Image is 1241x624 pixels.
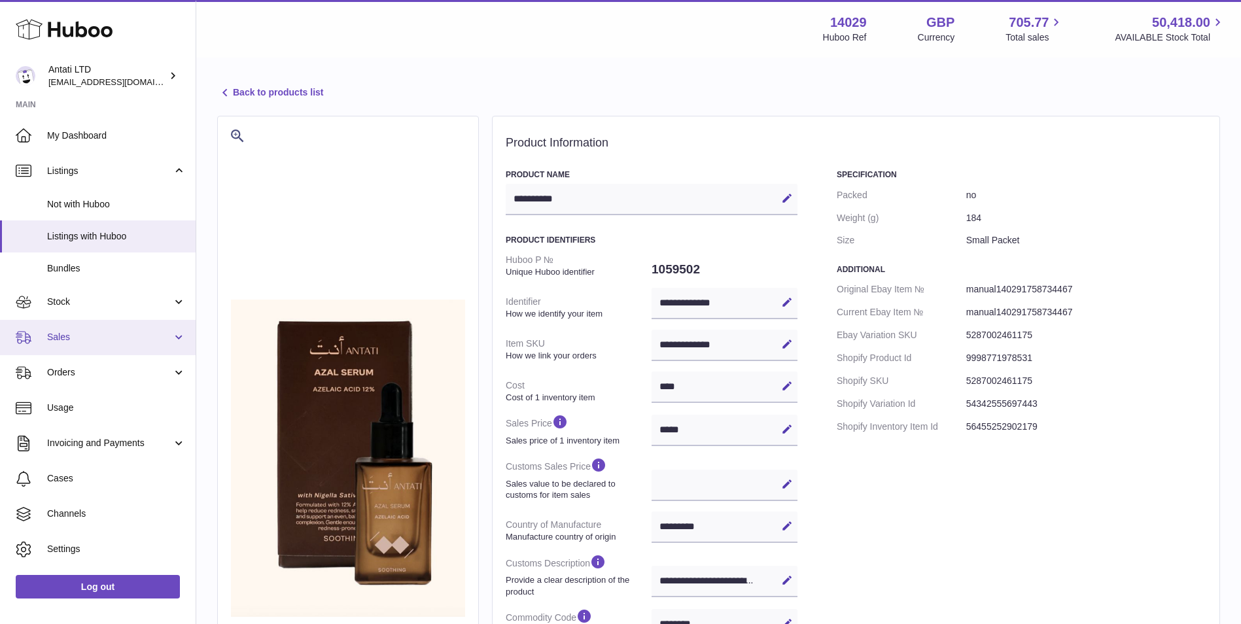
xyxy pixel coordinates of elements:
[837,370,966,392] dt: Shopify SKU
[47,402,186,414] span: Usage
[506,235,797,245] h3: Product Identifiers
[837,324,966,347] dt: Ebay Variation SKU
[966,184,1206,207] dd: no
[506,548,652,602] dt: Customs Description
[47,472,186,485] span: Cases
[652,256,797,283] dd: 1059502
[966,347,1206,370] dd: 9998771978531
[1005,14,1064,44] a: 705.77 Total sales
[47,508,186,520] span: Channels
[47,331,172,343] span: Sales
[1152,14,1210,31] span: 50,418.00
[837,184,966,207] dt: Packed
[47,437,172,449] span: Invoicing and Payments
[506,478,648,501] strong: Sales value to be declared to customs for item sales
[837,278,966,301] dt: Original Ebay Item №
[966,278,1206,301] dd: manual140291758734467
[506,290,652,324] dt: Identifier
[1005,31,1064,44] span: Total sales
[47,262,186,275] span: Bundles
[506,266,648,278] strong: Unique Huboo identifier
[506,392,648,404] strong: Cost of 1 inventory item
[506,435,648,447] strong: Sales price of 1 inventory item
[966,415,1206,438] dd: 56455252902179
[506,374,652,408] dt: Cost
[837,301,966,324] dt: Current Ebay Item №
[47,165,172,177] span: Listings
[506,451,652,506] dt: Customs Sales Price
[966,229,1206,252] dd: Small Packet
[837,264,1206,275] h3: Additional
[231,300,465,617] img: 1758734467.png
[47,543,186,555] span: Settings
[506,350,648,362] strong: How we link your orders
[837,347,966,370] dt: Shopify Product Id
[1115,14,1225,44] a: 50,418.00 AVAILABLE Stock Total
[966,301,1206,324] dd: manual140291758734467
[16,66,35,86] img: internalAdmin-14029@internal.huboo.com
[506,308,648,320] strong: How we identify your item
[966,392,1206,415] dd: 54342555697443
[47,130,186,142] span: My Dashboard
[47,366,172,379] span: Orders
[48,77,192,87] span: [EMAIL_ADDRESS][DOMAIN_NAME]
[966,324,1206,347] dd: 5287002461175
[506,249,652,283] dt: Huboo P №
[966,207,1206,230] dd: 184
[217,85,323,101] a: Back to products list
[918,31,955,44] div: Currency
[506,136,1206,150] h2: Product Information
[506,332,652,366] dt: Item SKU
[48,63,166,88] div: Antati LTD
[966,370,1206,392] dd: 5287002461175
[837,207,966,230] dt: Weight (g)
[47,198,186,211] span: Not with Huboo
[47,296,172,308] span: Stock
[1115,31,1225,44] span: AVAILABLE Stock Total
[506,169,797,180] h3: Product Name
[506,574,648,597] strong: Provide a clear description of the product
[830,14,867,31] strong: 14029
[837,392,966,415] dt: Shopify Variation Id
[16,575,180,598] a: Log out
[926,14,954,31] strong: GBP
[823,31,867,44] div: Huboo Ref
[506,513,652,547] dt: Country of Manufacture
[506,531,648,543] strong: Manufacture country of origin
[506,408,652,451] dt: Sales Price
[47,230,186,243] span: Listings with Huboo
[837,415,966,438] dt: Shopify Inventory Item Id
[1009,14,1049,31] span: 705.77
[837,169,1206,180] h3: Specification
[837,229,966,252] dt: Size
